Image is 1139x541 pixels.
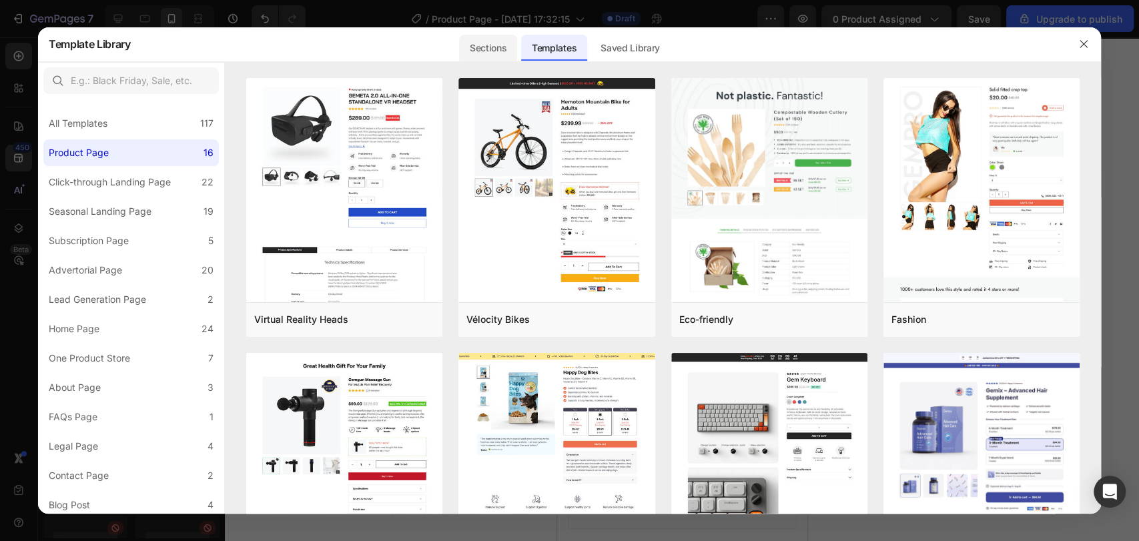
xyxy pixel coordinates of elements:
div: 24 [202,321,214,337]
div: Add blank section [85,440,166,454]
div: Home Page [49,321,99,337]
div: Generate layout [90,395,160,409]
span: inspired by CRO experts [79,366,170,378]
div: 20 [202,262,214,278]
div: Subscription Page [49,233,129,249]
div: Contact Page [49,468,109,484]
div: 117 [200,115,214,131]
div: Product Page [49,145,109,161]
div: Lead Generation Page [49,292,146,308]
span: from URL or image [89,412,160,424]
div: Open Intercom Messenger [1094,476,1126,508]
div: Advertorial Page [49,262,122,278]
span: Add section [11,320,75,334]
div: 19 [204,203,214,219]
div: 2 [208,468,214,484]
input: E.g.: Black Friday, Sale, etc. [43,67,219,94]
div: Vélocity Bikes [466,312,530,328]
div: Click-through Landing Page [49,174,171,190]
div: 2 [208,292,214,308]
div: Templates [521,35,587,61]
div: FAQs Page [49,409,97,425]
div: Legal Page [49,438,98,454]
div: Sections [459,35,517,61]
div: 5 [208,233,214,249]
div: About Page [49,380,101,396]
div: All Templates [49,115,107,131]
div: 1 [210,409,214,425]
div: Seasonal Landing Page [49,203,151,219]
div: Choose templates [85,350,165,364]
div: Virtual Reality Heads [254,312,348,328]
div: Saved Library [590,35,671,61]
div: 4 [208,438,214,454]
div: 22 [202,174,214,190]
div: 16 [204,145,214,161]
div: 4 [208,497,214,513]
span: then drag & drop elements [75,457,174,469]
div: Blog Post [49,497,90,513]
div: 7 [208,350,214,366]
div: Fashion [891,312,926,328]
h2: Template Library [49,27,131,61]
div: One Product Store [49,350,130,366]
div: 3 [208,380,214,396]
div: Eco-friendly [679,312,733,328]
